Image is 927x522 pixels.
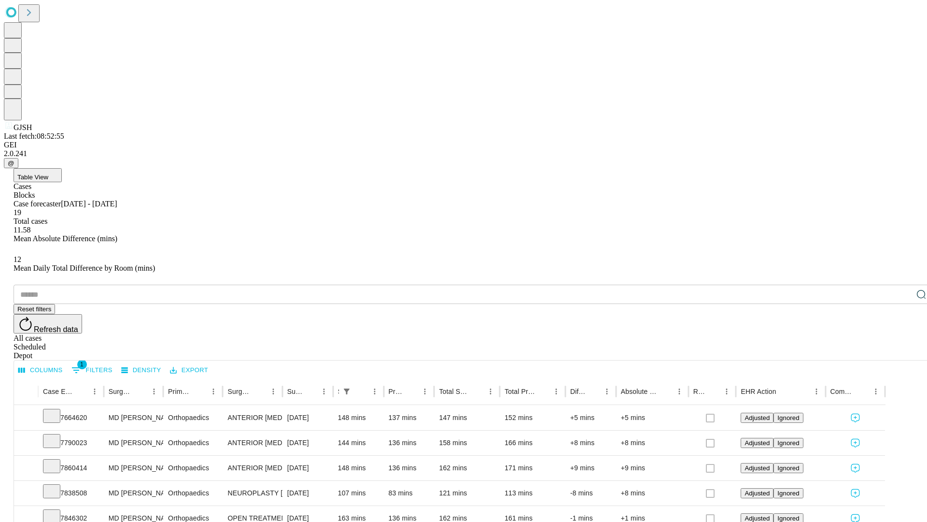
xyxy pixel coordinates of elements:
[536,385,549,398] button: Sort
[227,456,277,480] div: ANTERIOR [MEDICAL_DATA] TOTAL HIP
[14,304,55,314] button: Reset filters
[773,463,803,473] button: Ignored
[227,481,277,506] div: NEUROPLASTY [MEDICAL_DATA] AT [GEOGRAPHIC_DATA]
[14,234,117,243] span: Mean Absolute Difference (mins)
[88,385,101,398] button: Menu
[16,363,65,378] button: Select columns
[340,385,353,398] div: 1 active filter
[304,385,317,398] button: Sort
[19,460,33,477] button: Expand
[777,385,791,398] button: Sort
[14,255,21,263] span: 12
[744,439,770,447] span: Adjusted
[340,385,353,398] button: Show filters
[405,385,418,398] button: Sort
[856,385,869,398] button: Sort
[34,325,78,333] span: Refresh data
[253,385,267,398] button: Sort
[168,481,218,506] div: Orthopaedics
[773,413,803,423] button: Ignored
[17,174,48,181] span: Table View
[61,200,117,208] span: [DATE] - [DATE]
[570,481,611,506] div: -8 mins
[14,208,21,217] span: 19
[439,388,469,395] div: Total Scheduled Duration
[389,388,404,395] div: Predicted In Room Duration
[109,481,158,506] div: MD [PERSON_NAME] [PERSON_NAME]
[287,431,328,455] div: [DATE]
[744,464,770,472] span: Adjusted
[810,385,823,398] button: Menu
[14,226,30,234] span: 11.58
[368,385,381,398] button: Menu
[773,488,803,498] button: Ignored
[168,456,218,480] div: Orthopaedics
[439,431,495,455] div: 158 mins
[389,406,430,430] div: 137 mins
[168,406,218,430] div: Orthopaedics
[418,385,432,398] button: Menu
[14,264,155,272] span: Mean Daily Total Difference by Room (mins)
[439,456,495,480] div: 162 mins
[207,385,220,398] button: Menu
[570,406,611,430] div: +5 mins
[587,385,600,398] button: Sort
[621,481,684,506] div: +8 mins
[287,406,328,430] div: [DATE]
[43,481,99,506] div: 7838508
[69,362,115,378] button: Show filters
[19,410,33,427] button: Expand
[77,360,87,369] span: 1
[267,385,280,398] button: Menu
[741,388,776,395] div: EHR Action
[505,456,561,480] div: 171 mins
[505,388,535,395] div: Total Predicted Duration
[287,388,303,395] div: Surgery Date
[659,385,673,398] button: Sort
[505,431,561,455] div: 166 mins
[744,490,770,497] span: Adjusted
[777,414,799,421] span: Ignored
[621,456,684,480] div: +9 mins
[227,406,277,430] div: ANTERIOR [MEDICAL_DATA] TOTAL HIP
[168,363,211,378] button: Export
[338,431,379,455] div: 144 mins
[741,438,773,448] button: Adjusted
[338,388,339,395] div: Scheduled In Room Duration
[317,385,331,398] button: Menu
[168,388,192,395] div: Primary Service
[43,406,99,430] div: 7664620
[193,385,207,398] button: Sort
[4,149,923,158] div: 2.0.241
[227,431,277,455] div: ANTERIOR [MEDICAL_DATA] TOTAL HIP
[14,123,32,131] span: GJSH
[777,515,799,522] span: Ignored
[119,363,164,378] button: Density
[14,168,62,182] button: Table View
[287,481,328,506] div: [DATE]
[869,385,883,398] button: Menu
[147,385,161,398] button: Menu
[484,385,497,398] button: Menu
[227,388,252,395] div: Surgery Name
[439,406,495,430] div: 147 mins
[470,385,484,398] button: Sort
[389,431,430,455] div: 136 mins
[4,158,18,168] button: @
[744,414,770,421] span: Adjusted
[338,456,379,480] div: 148 mins
[43,431,99,455] div: 7790023
[134,385,147,398] button: Sort
[19,435,33,452] button: Expand
[706,385,720,398] button: Sort
[570,431,611,455] div: +8 mins
[8,159,14,167] span: @
[741,463,773,473] button: Adjusted
[4,141,923,149] div: GEI
[621,406,684,430] div: +5 mins
[720,385,733,398] button: Menu
[744,515,770,522] span: Adjusted
[741,413,773,423] button: Adjusted
[693,388,706,395] div: Resolved in EHR
[600,385,614,398] button: Menu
